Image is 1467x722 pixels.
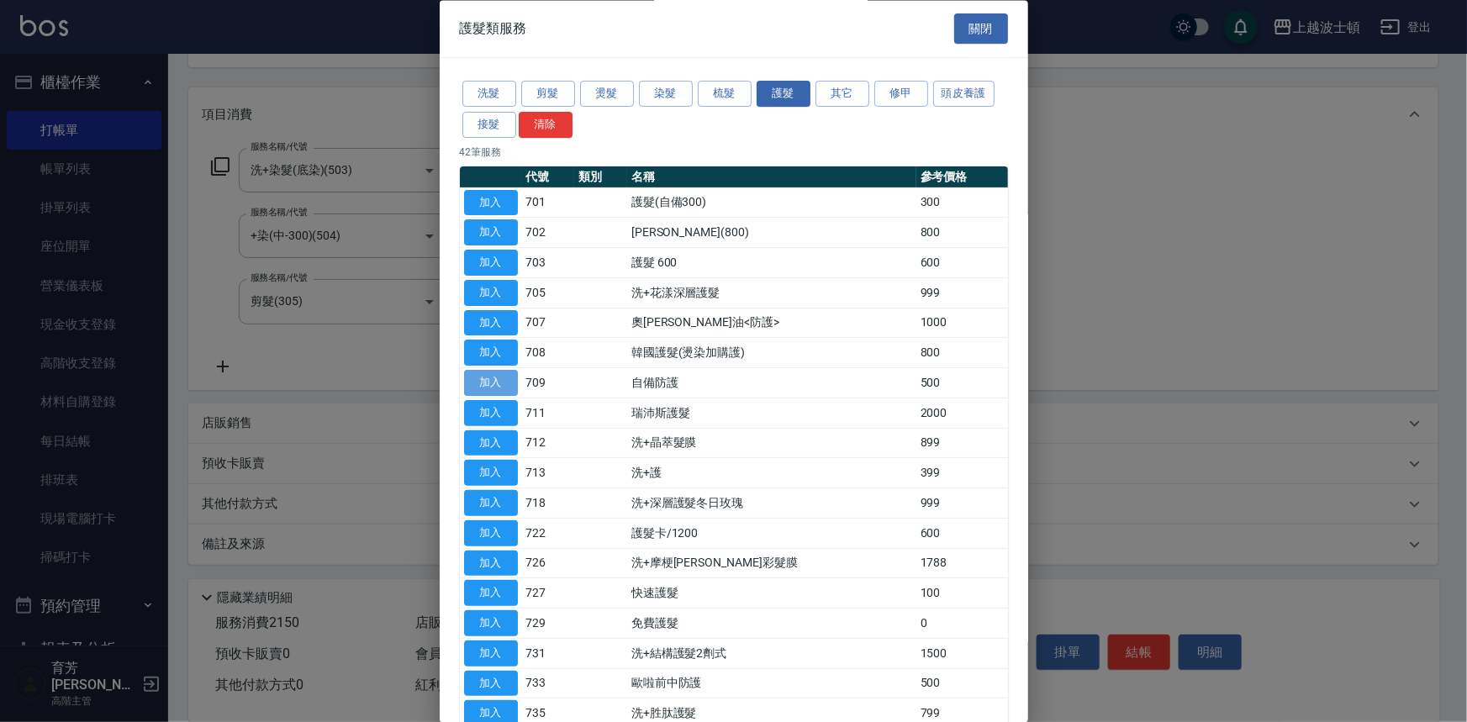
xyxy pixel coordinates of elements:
td: 718 [522,488,575,519]
button: 關閉 [954,13,1008,45]
td: 韓國護髮(燙染加購護) [627,338,916,368]
td: 1000 [916,308,1008,339]
td: 護髮卡/1200 [627,519,916,549]
button: 加入 [464,520,518,546]
th: 參考價格 [916,166,1008,188]
td: 快速護髮 [627,578,916,609]
button: 加入 [464,371,518,397]
td: 727 [522,578,575,609]
button: 加入 [464,400,518,426]
button: 加入 [464,581,518,607]
button: 染髮 [639,82,693,108]
td: [PERSON_NAME](800) [627,218,916,248]
td: 800 [916,218,1008,248]
td: 600 [916,248,1008,278]
td: 洗+摩梗[PERSON_NAME]彩髮膜 [627,549,916,579]
td: 712 [522,429,575,459]
button: 加入 [464,220,518,246]
button: 加入 [464,491,518,517]
button: 加入 [464,430,518,456]
td: 731 [522,639,575,669]
button: 其它 [815,82,869,108]
td: 722 [522,519,575,549]
button: 加入 [464,640,518,667]
td: 399 [916,458,1008,488]
button: 加入 [464,671,518,697]
button: 加入 [464,190,518,216]
td: 703 [522,248,575,278]
th: 名稱 [627,166,916,188]
td: 708 [522,338,575,368]
button: 清除 [519,112,573,138]
td: 洗+晶萃髮膜 [627,429,916,459]
p: 42 筆服務 [460,145,1008,160]
button: 加入 [464,551,518,577]
td: 歐啦前中防護 [627,669,916,699]
td: 707 [522,308,575,339]
td: 729 [522,609,575,639]
td: 899 [916,429,1008,459]
td: 自備防護 [627,368,916,398]
button: 加入 [464,611,518,637]
span: 護髮類服務 [460,20,527,37]
td: 100 [916,578,1008,609]
td: 奧[PERSON_NAME]油<防護> [627,308,916,339]
button: 接髮 [462,112,516,138]
button: 加入 [464,280,518,306]
td: 500 [916,669,1008,699]
button: 加入 [464,310,518,336]
td: 1788 [916,549,1008,579]
button: 燙髮 [580,82,634,108]
td: 713 [522,458,575,488]
button: 洗髮 [462,82,516,108]
td: 洗+護 [627,458,916,488]
td: 2000 [916,398,1008,429]
td: 709 [522,368,575,398]
td: 705 [522,278,575,308]
td: 護髮 600 [627,248,916,278]
th: 代號 [522,166,575,188]
td: 洗+深層護髮冬日玫瑰 [627,488,916,519]
button: 護髮 [757,82,810,108]
td: 999 [916,278,1008,308]
td: 999 [916,488,1008,519]
td: 701 [522,188,575,219]
td: 0 [916,609,1008,639]
td: 洗+結構護髮2劑式 [627,639,916,669]
button: 加入 [464,250,518,277]
td: 800 [916,338,1008,368]
th: 類別 [574,166,627,188]
td: 300 [916,188,1008,219]
td: 瑞沛斯護髮 [627,398,916,429]
button: 加入 [464,340,518,366]
button: 梳髮 [698,82,752,108]
td: 500 [916,368,1008,398]
td: 600 [916,519,1008,549]
td: 洗+花漾深層護髮 [627,278,916,308]
button: 頭皮養護 [933,82,995,108]
td: 726 [522,549,575,579]
td: 733 [522,669,575,699]
td: 702 [522,218,575,248]
button: 修甲 [874,82,928,108]
td: 免費護髮 [627,609,916,639]
button: 剪髮 [521,82,575,108]
td: 1500 [916,639,1008,669]
td: 711 [522,398,575,429]
td: 護髮(自備300) [627,188,916,219]
button: 加入 [464,461,518,487]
